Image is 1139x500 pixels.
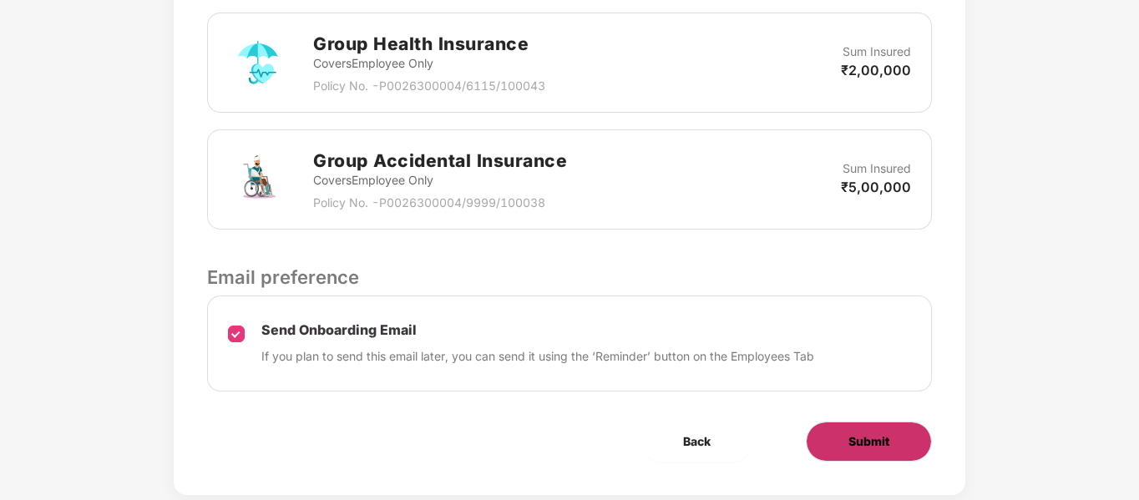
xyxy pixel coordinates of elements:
[848,432,889,451] span: Submit
[207,263,931,291] p: Email preference
[228,149,288,210] img: svg+xml;base64,PHN2ZyB4bWxucz0iaHR0cDovL3d3dy53My5vcmcvMjAwMC9zdmciIHdpZHRoPSI3MiIgaGVpZ2h0PSI3Mi...
[313,171,567,189] p: Covers Employee Only
[261,347,814,366] p: If you plan to send this email later, you can send it using the ‘Reminder’ button on the Employee...
[641,422,752,462] button: Back
[261,321,814,339] p: Send Onboarding Email
[841,178,911,196] p: ₹5,00,000
[683,432,711,451] span: Back
[313,147,567,174] h2: Group Accidental Insurance
[841,61,911,79] p: ₹2,00,000
[313,30,545,58] h2: Group Health Insurance
[843,43,911,61] p: Sum Insured
[228,33,288,93] img: svg+xml;base64,PHN2ZyB4bWxucz0iaHR0cDovL3d3dy53My5vcmcvMjAwMC9zdmciIHdpZHRoPSI3MiIgaGVpZ2h0PSI3Mi...
[313,54,545,73] p: Covers Employee Only
[843,159,911,178] p: Sum Insured
[806,422,932,462] button: Submit
[313,194,567,212] p: Policy No. - P0026300004/9999/100038
[313,77,545,95] p: Policy No. - P0026300004/6115/100043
